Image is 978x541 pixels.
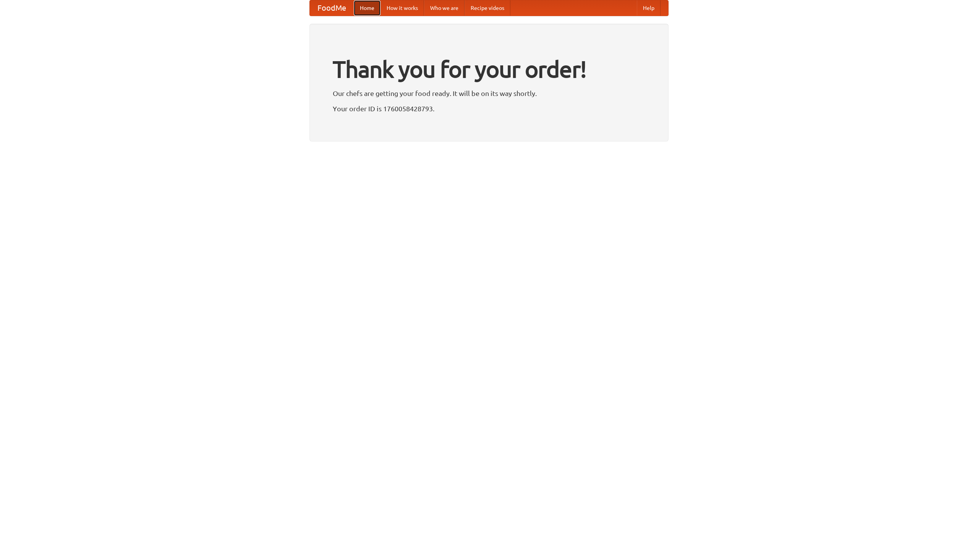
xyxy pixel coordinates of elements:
[310,0,354,16] a: FoodMe
[333,88,645,99] p: Our chefs are getting your food ready. It will be on its way shortly.
[637,0,661,16] a: Help
[333,103,645,114] p: Your order ID is 1760058428793.
[354,0,381,16] a: Home
[424,0,465,16] a: Who we are
[333,51,645,88] h1: Thank you for your order!
[381,0,424,16] a: How it works
[465,0,510,16] a: Recipe videos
